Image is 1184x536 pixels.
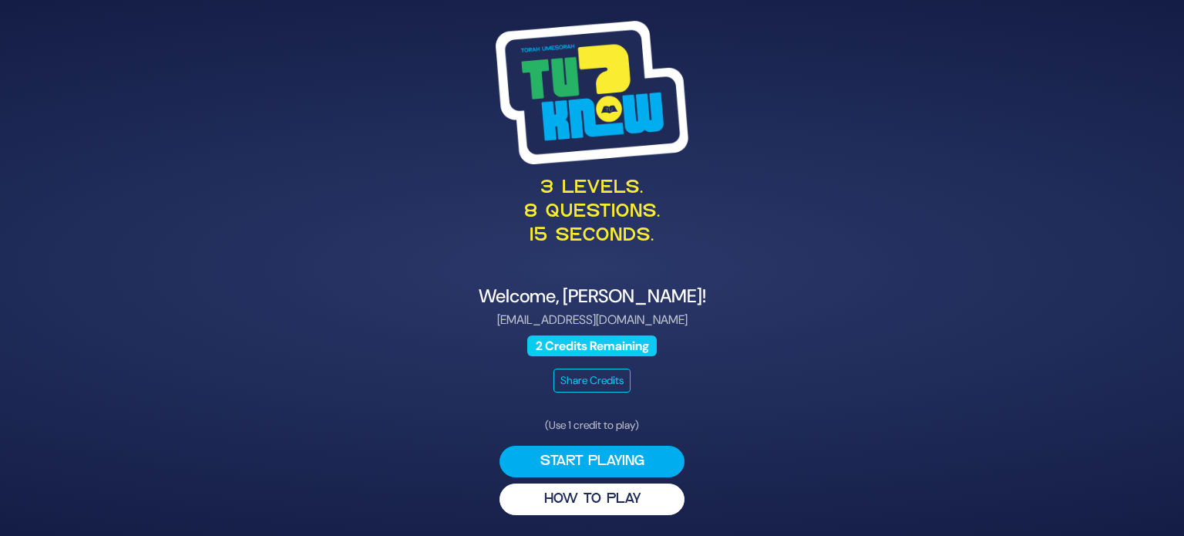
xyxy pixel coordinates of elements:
[553,369,631,393] button: Share Credits
[499,417,684,433] p: (Use 1 credit to play)
[499,484,684,515] button: HOW TO PLAY
[496,21,688,164] img: Tournament Logo
[527,335,657,356] span: 2 Credits Remaining
[216,285,968,308] h4: Welcome, [PERSON_NAME]!
[216,311,968,329] p: [EMAIL_ADDRESS][DOMAIN_NAME]
[499,446,684,477] button: Start Playing
[216,177,968,249] p: 3 levels. 8 questions. 15 seconds.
